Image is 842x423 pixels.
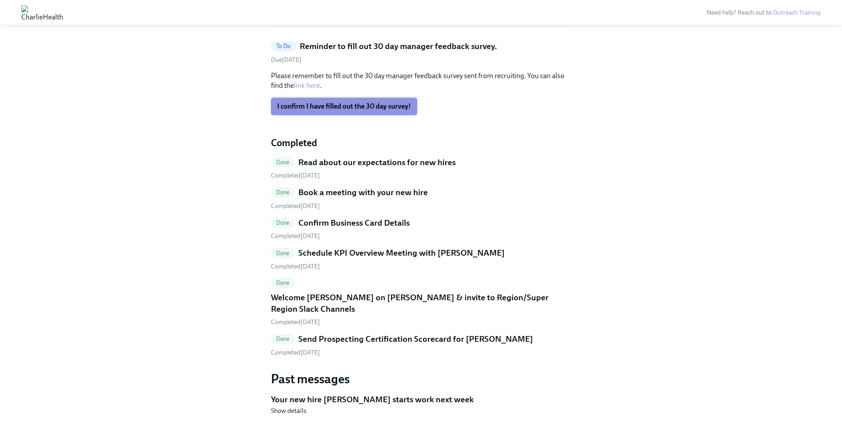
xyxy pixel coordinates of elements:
[271,202,320,210] span: Thursday, September 4th 2025, 4:29 pm
[271,349,320,356] span: Thursday, October 2nd 2025, 10:25 am
[298,247,505,259] h5: Schedule KPI Overview Meeting with [PERSON_NAME]
[271,263,320,270] span: Thursday, September 4th 2025, 4:29 pm
[271,278,571,326] a: DoneWelcome [PERSON_NAME] on [PERSON_NAME] & invite to Region/Super Region Slack Channels Complet...
[298,333,533,345] h5: Send Prospecting Certification Scorecard for [PERSON_NAME]
[271,98,417,115] button: I confirm I have filled out the 30 day survey!
[271,217,571,241] a: DoneConfirm Business Card Details Completed[DATE]
[271,336,295,342] span: Done
[271,189,295,196] span: Done
[271,232,320,240] span: Thursday, September 4th 2025, 3:16 pm
[294,81,320,90] a: link here
[271,250,295,257] span: Done
[773,9,821,16] a: Outreach Training
[271,318,320,326] span: Monday, September 15th 2025, 7:02 am
[271,41,571,64] a: To DoReminder to fill out 30 day manager feedback survey.Due[DATE]
[298,217,410,229] h5: Confirm Business Card Details
[271,56,301,64] span: Due [DATE]
[271,292,571,314] h5: Welcome [PERSON_NAME] on [PERSON_NAME] & invite to Region/Super Region Slack Channels
[271,71,571,91] p: Please remember to fill out the 30 day manager feedback survey sent from recruiting. You can also...
[271,394,571,405] h5: Your new hire [PERSON_NAME] starts work next week
[271,159,295,166] span: Done
[300,41,497,52] h5: Reminder to fill out 30 day manager feedback survey.
[271,43,296,49] span: To Do
[271,333,571,357] a: DoneSend Prospecting Certification Scorecard for [PERSON_NAME] Completed[DATE]
[271,406,306,415] button: Show details
[271,219,295,226] span: Done
[21,5,63,19] img: CharlieHealth
[298,187,428,198] h5: Book a meeting with your new hire
[271,371,571,387] h3: Past messages
[271,172,320,179] span: Tuesday, September 9th 2025, 10:43 am
[298,157,456,168] h5: Read about our expectations for new hires
[271,187,571,210] a: DoneBook a meeting with your new hire Completed[DATE]
[271,279,295,286] span: Done
[271,157,571,180] a: DoneRead about our expectations for new hires Completed[DATE]
[271,247,571,271] a: DoneSchedule KPI Overview Meeting with [PERSON_NAME] Completed[DATE]
[271,136,571,150] h4: Completed
[707,9,821,16] span: Need help? Reach out to
[277,102,411,111] span: I confirm I have filled out the 30 day survey!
